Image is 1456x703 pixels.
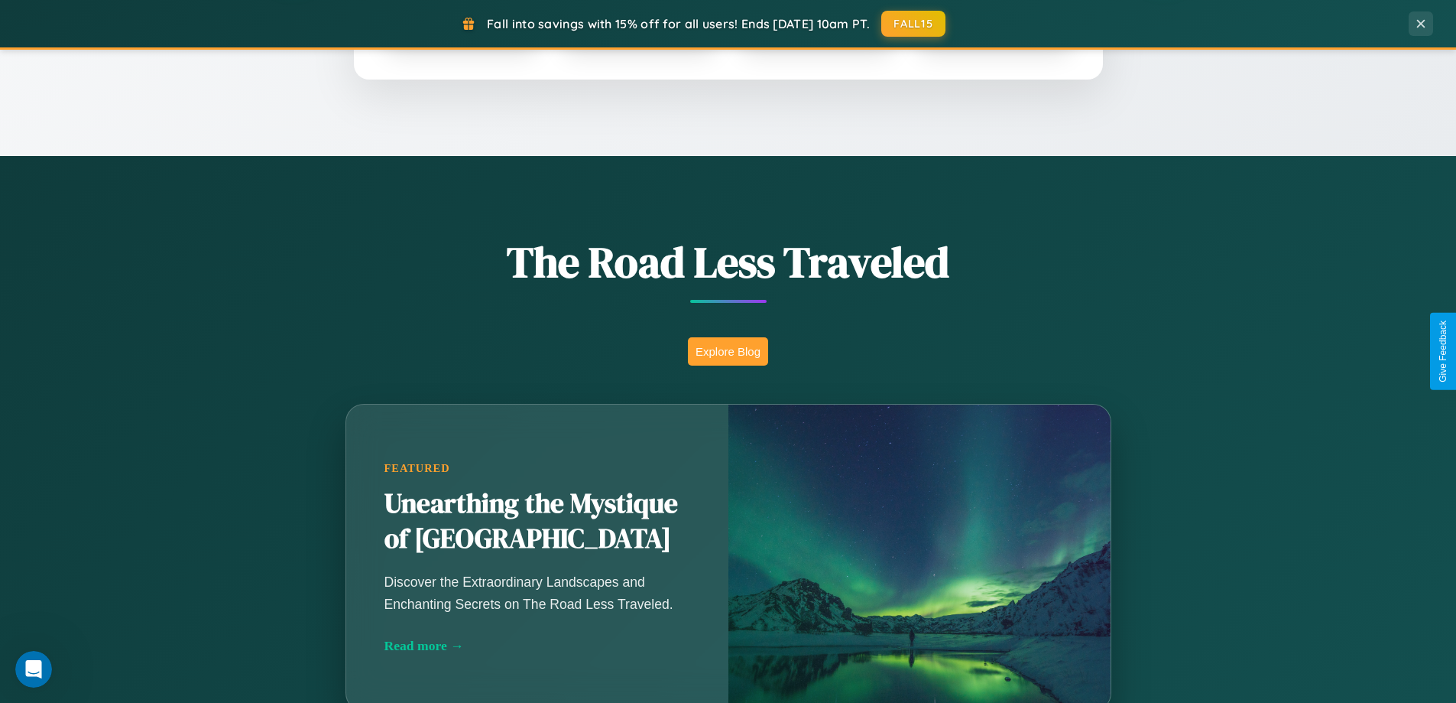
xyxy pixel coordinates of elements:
button: FALL15 [881,11,945,37]
button: Explore Blog [688,337,768,366]
h2: Unearthing the Mystique of [GEOGRAPHIC_DATA] [384,487,690,557]
div: Give Feedback [1438,321,1448,382]
div: Read more → [384,638,690,654]
div: Featured [384,462,690,475]
iframe: Intercom live chat [15,651,52,688]
h1: The Road Less Traveled [270,233,1187,291]
span: Fall into savings with 15% off for all users! Ends [DATE] 10am PT. [487,16,870,31]
p: Discover the Extraordinary Landscapes and Enchanting Secrets on The Road Less Traveled. [384,571,690,614]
